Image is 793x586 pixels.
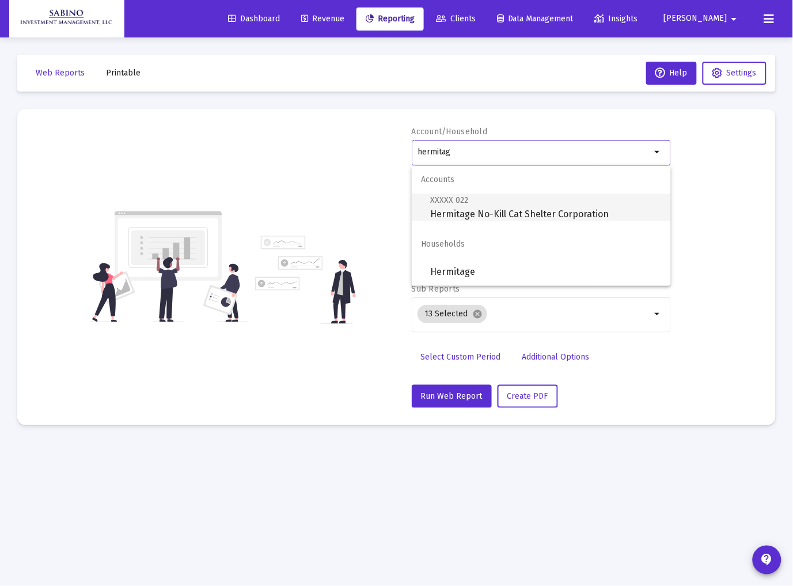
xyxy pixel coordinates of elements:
[436,14,476,24] span: Clients
[301,14,344,24] span: Revenue
[488,7,583,31] a: Data Management
[651,307,665,321] mat-icon: arrow_drop_down
[427,7,485,31] a: Clients
[418,148,651,157] input: Search or select an account or household
[292,7,354,31] a: Revenue
[703,62,767,85] button: Settings
[366,14,415,24] span: Reporting
[507,391,548,401] span: Create PDF
[255,236,356,324] img: reporting-alt
[498,385,558,408] button: Create PDF
[646,62,697,85] button: Help
[228,14,280,24] span: Dashboard
[655,68,688,78] span: Help
[421,391,483,401] span: Run Web Report
[412,385,492,408] button: Run Web Report
[18,7,116,31] img: Dashboard
[90,210,248,324] img: reporting
[412,166,671,194] span: Accounts
[26,62,94,85] button: Web Reports
[106,68,141,78] span: Printable
[430,193,662,221] span: Hermitage No-Kill Cat Shelter Corporation
[97,62,150,85] button: Printable
[418,303,651,326] mat-chip-list: Selection
[727,68,757,78] span: Settings
[418,305,487,323] mat-chip: 13 Selected
[522,352,590,362] span: Additional Options
[412,230,671,258] span: Households
[412,127,488,137] label: Account/Household
[421,352,501,362] span: Select Custom Period
[219,7,289,31] a: Dashboard
[586,7,647,31] a: Insights
[36,68,85,78] span: Web Reports
[430,195,468,205] span: XXXXX 022
[595,14,638,24] span: Insights
[727,7,741,31] mat-icon: arrow_drop_down
[650,7,755,30] button: [PERSON_NAME]
[651,145,665,159] mat-icon: arrow_drop_down
[497,14,574,24] span: Data Management
[356,7,424,31] a: Reporting
[472,309,483,319] mat-icon: cancel
[430,258,662,286] span: Hermitage
[664,14,727,24] span: [PERSON_NAME]
[412,284,460,294] label: Sub Reports
[760,553,774,567] mat-icon: contact_support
